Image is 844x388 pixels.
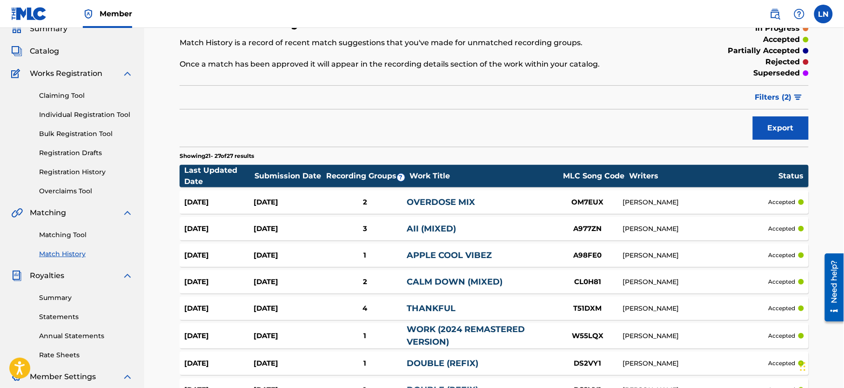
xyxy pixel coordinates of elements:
div: Status [779,170,804,182]
img: help [794,8,805,20]
div: 2 [323,277,407,287]
a: Registration History [39,167,133,177]
img: expand [122,371,133,382]
div: OM7EUX [553,197,623,208]
p: Match History is a record of recent match suggestions that you've made for unmatched recording gr... [180,37,664,48]
div: [PERSON_NAME] [623,197,769,207]
a: Public Search [766,5,784,23]
div: T51DXM [553,303,623,314]
a: OVERDOSE MIX [407,197,475,207]
div: [PERSON_NAME] [623,251,769,260]
div: [DATE] [254,224,323,234]
div: Recording Groups [325,170,409,182]
div: CL0H81 [553,277,623,287]
div: [DATE] [184,277,254,287]
div: Work Title [409,170,558,182]
div: [PERSON_NAME] [623,277,769,287]
a: Overclaims Tool [39,186,133,196]
div: DS2VY1 [553,358,623,369]
div: [DATE] [254,277,323,287]
img: MLC Logo [11,7,47,20]
p: accepted [764,34,800,45]
div: W55LQX [553,331,623,341]
div: Chat Widget [797,343,844,388]
div: [DATE] [254,331,323,341]
p: accepted [769,304,796,313]
img: Catalog [11,46,22,57]
div: A98FE0 [553,250,623,261]
p: rejected [766,56,800,68]
img: Royalties [11,270,22,281]
a: THANKFUL [407,303,455,313]
div: [DATE] [184,303,254,314]
span: Filters ( 2 ) [755,92,792,103]
a: Bulk Registration Tool [39,129,133,139]
a: Statements [39,312,133,322]
img: expand [122,207,133,218]
img: Summary [11,23,22,34]
img: search [770,8,781,20]
span: Matching [30,207,66,218]
div: [DATE] [254,250,323,261]
span: Member [100,8,132,19]
a: Annual Statements [39,331,133,341]
a: CALM DOWN (MIXED) [407,277,502,287]
a: Rate Sheets [39,350,133,360]
div: 1 [323,358,407,369]
a: Individual Registration Tool [39,110,133,120]
div: [PERSON_NAME] [623,331,769,341]
div: Writers [630,170,778,182]
p: Showing 21 - 27 of 27 results [180,152,254,160]
div: [PERSON_NAME] [623,359,769,368]
div: [DATE] [254,303,323,314]
img: Member Settings [11,371,22,382]
a: AII (MIXED) [407,224,456,234]
span: Catalog [30,46,59,57]
div: 1 [323,331,407,341]
a: APPLE COOL VIBEZ [407,250,492,260]
div: [DATE] [254,358,323,369]
img: Matching [11,207,23,218]
p: accepted [769,359,796,368]
img: expand [122,270,133,281]
div: 4 [323,303,407,314]
span: Member Settings [30,371,96,382]
span: Works Registration [30,68,102,79]
a: WORK (2024 REMASTERED VERSION) [407,324,525,347]
iframe: Resource Center [818,250,844,325]
div: 1 [323,250,407,261]
p: accepted [769,225,796,233]
div: [DATE] [254,197,323,208]
a: Matching Tool [39,230,133,240]
a: Registration Drafts [39,148,133,158]
div: Help [790,5,809,23]
div: 2 [323,197,407,208]
a: SummarySummary [11,23,67,34]
p: in progress [756,23,800,34]
div: MLC Song Code [559,170,629,182]
img: expand [122,68,133,79]
p: Once a match has been approved it will appear in the recording details section of the work within... [180,59,664,70]
img: Works Registration [11,68,23,79]
div: [DATE] [184,250,254,261]
div: [DATE] [184,331,254,341]
div: [PERSON_NAME] [623,224,769,234]
a: Summary [39,293,133,303]
button: Filters (2) [750,86,809,109]
span: Summary [30,23,67,34]
p: accepted [769,278,796,286]
div: [DATE] [184,197,254,208]
img: filter [794,95,802,100]
a: Claiming Tool [39,91,133,101]
div: [DATE] [184,358,254,369]
p: accepted [769,332,796,340]
p: accepted [769,251,796,259]
div: Last Updated Date [184,165,254,187]
span: Royalties [30,270,64,281]
div: A977ZN [553,224,623,234]
div: 3 [323,224,407,234]
a: Match History [39,249,133,259]
div: Submission Date [255,170,324,182]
